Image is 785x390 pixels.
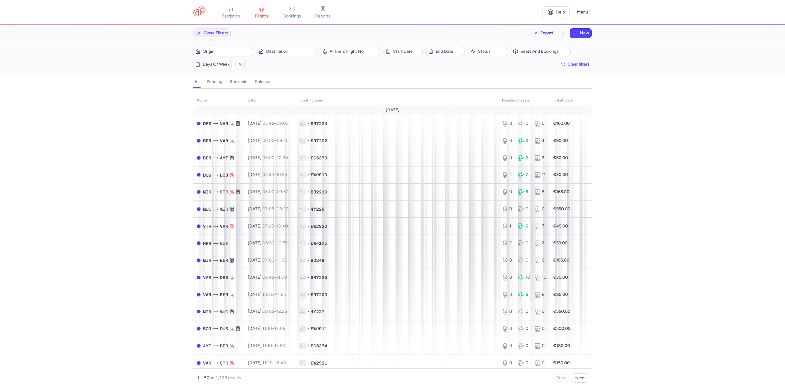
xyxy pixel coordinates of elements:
time: 07:20 [262,224,274,229]
div: 0 [518,257,530,263]
div: 0 [502,189,513,195]
button: Prev. [553,373,569,383]
span: VAR [220,137,228,144]
button: Origin [193,47,253,56]
span: Status [478,49,505,54]
span: • [307,360,309,366]
span: • [307,240,309,246]
button: Export [530,28,557,38]
div: 0 [518,120,530,127]
span: 1L [299,257,306,263]
span: • [307,326,309,332]
time: 13:05 [274,326,285,331]
div: 0 [518,240,530,246]
div: 0 [534,326,546,332]
time: 11:55 [276,292,286,297]
span: DRS [203,120,211,127]
span: AYT [220,155,228,161]
th: Flight number [295,96,498,105]
span: EW9911 [311,326,327,332]
div: 0 [518,326,530,332]
time: 09:00 [277,121,289,126]
div: 0 [518,360,530,366]
span: • [307,206,309,212]
span: Export [540,31,553,35]
time: 05:45 [262,121,274,126]
span: STR [220,360,228,366]
a: statistics [216,6,246,19]
span: • [307,308,309,315]
span: DRS [220,274,228,281]
time: 11:20 [262,360,273,365]
strong: €90.00 [553,138,568,143]
div: 4 [502,172,513,178]
span: BOJ [203,325,211,332]
span: SR7202 [311,138,327,144]
span: flights [255,13,268,19]
span: Seats and bookings [520,49,569,54]
span: • [307,292,309,298]
div: 0 [534,360,546,366]
button: Menu [573,6,592,18]
time: 07:05 [262,206,274,212]
span: BER [203,155,211,161]
div: 0 [502,326,513,332]
span: – [262,206,289,212]
span: 1L [299,274,306,281]
span: 1L [299,308,306,315]
a: CitizenPlane red outlined logo [193,6,205,18]
span: VAR [220,223,228,230]
span: on 2,338 results [209,375,241,380]
span: • [307,155,309,161]
strong: €160.00 [553,121,570,126]
span: [DATE], [248,292,286,297]
div: 0 [534,343,546,349]
span: EC5373 [311,155,327,161]
div: 7 [534,223,546,229]
span: • [307,189,309,195]
span: – [262,172,287,177]
strong: €195.00 [553,258,569,263]
div: 0 [502,155,513,161]
th: route [193,96,244,105]
strong: €45.00 [553,224,568,229]
strong: €150.00 [553,360,570,365]
div: 2 [534,155,546,161]
span: – [262,258,287,263]
span: – [262,292,286,297]
span: BER [220,342,228,349]
span: BJ2210 [311,189,327,195]
div: 0 [502,138,513,144]
span: [DATE], [248,343,285,348]
span: 1L [299,360,306,366]
span: • [307,257,309,263]
button: Close Filters [193,29,230,38]
span: 1L [299,172,306,178]
span: 1L [299,138,306,144]
span: • [307,274,309,281]
a: bookings [277,6,308,19]
span: MUC [220,308,228,315]
span: • [307,138,309,144]
span: – [262,121,289,126]
span: 1L [299,326,306,332]
time: 07:00 [262,258,274,263]
div: 0 [518,343,530,349]
a: reports [308,6,338,19]
div: 0 [502,292,513,298]
span: MIR [203,257,211,264]
div: 0 [534,120,546,127]
time: 08:50 [262,240,274,246]
span: VAR [203,360,211,366]
span: – [262,224,288,229]
span: BER [203,137,211,144]
span: [DATE], [248,275,287,280]
button: Clear filters [559,60,592,69]
span: [DATE], [248,206,289,212]
div: 0 [534,257,546,263]
span: [DATE], [248,224,288,229]
th: Ticket price [549,96,576,105]
time: 11:00 [277,275,287,280]
h4: all [194,79,199,85]
div: 10 [518,274,530,281]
